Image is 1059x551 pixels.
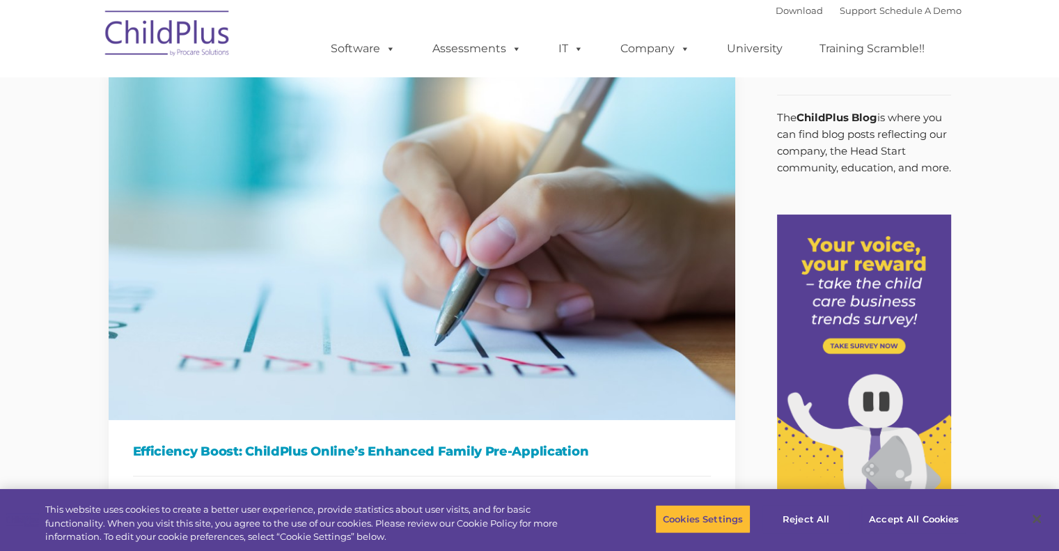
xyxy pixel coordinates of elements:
[544,35,597,63] a: IT
[777,109,951,176] p: The is where you can find blog posts reflecting our company, the Head Start community, education,...
[797,111,877,124] strong: ChildPlus Blog
[109,68,735,420] img: Efficiency Boost: ChildPlus Online's Enhanced Family Pre-Application Process - Streamlining Appli...
[776,5,823,16] a: Download
[806,35,939,63] a: Training Scramble!!
[713,35,797,63] a: University
[840,5,877,16] a: Support
[762,504,849,534] button: Reject All
[1021,504,1052,534] button: Close
[133,441,711,462] h1: Efficiency Boost: ChildPlus Online’s Enhanced Family Pre-Application
[861,504,966,534] button: Accept All Cookies
[418,35,535,63] a: Assessments
[655,504,751,534] button: Cookies Settings
[879,5,962,16] a: Schedule A Demo
[98,1,237,70] img: ChildPlus by Procare Solutions
[776,5,962,16] font: |
[606,35,704,63] a: Company
[45,503,583,544] div: This website uses cookies to create a better user experience, provide statistics about user visit...
[317,35,409,63] a: Software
